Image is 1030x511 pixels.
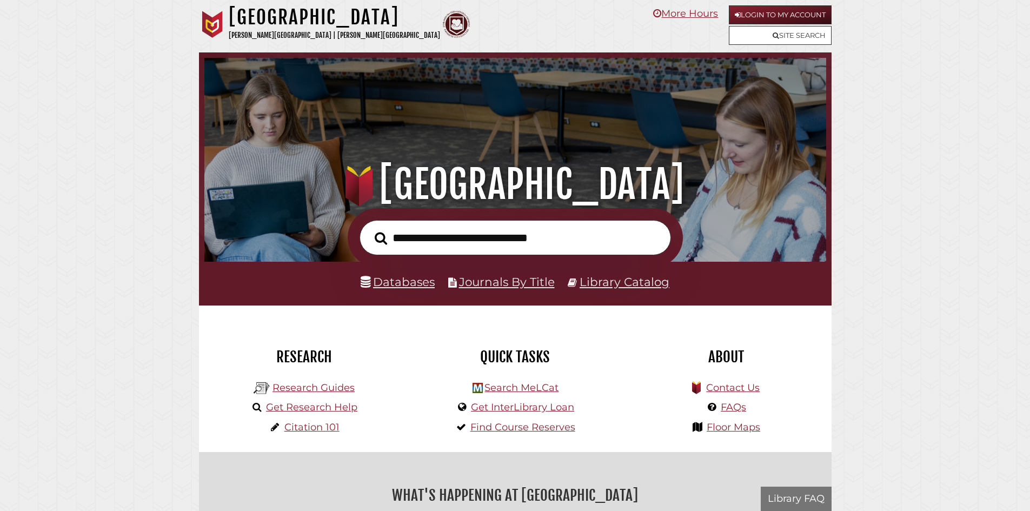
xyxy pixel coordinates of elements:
a: Find Course Reserves [470,421,575,433]
a: Floor Maps [707,421,760,433]
img: Calvin Theological Seminary [443,11,470,38]
a: Login to My Account [729,5,832,24]
img: Hekman Library Logo [473,383,483,393]
img: Hekman Library Logo [254,380,270,396]
a: More Hours [653,8,718,19]
i: Search [375,231,387,245]
h1: [GEOGRAPHIC_DATA] [220,161,810,208]
a: Search MeLCat [484,382,559,394]
p: [PERSON_NAME][GEOGRAPHIC_DATA] | [PERSON_NAME][GEOGRAPHIC_DATA] [229,29,440,42]
h2: Quick Tasks [418,348,613,366]
a: Site Search [729,26,832,45]
button: Search [369,229,393,248]
a: Citation 101 [284,421,340,433]
a: Databases [361,275,435,289]
a: FAQs [721,401,746,413]
h1: [GEOGRAPHIC_DATA] [229,5,440,29]
a: Get InterLibrary Loan [471,401,574,413]
h2: About [629,348,823,366]
a: Get Research Help [266,401,357,413]
a: Research Guides [273,382,355,394]
a: Journals By Title [459,275,555,289]
a: Contact Us [706,382,760,394]
h2: What's Happening at [GEOGRAPHIC_DATA] [207,483,823,508]
a: Library Catalog [580,275,669,289]
h2: Research [207,348,402,366]
img: Calvin University [199,11,226,38]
